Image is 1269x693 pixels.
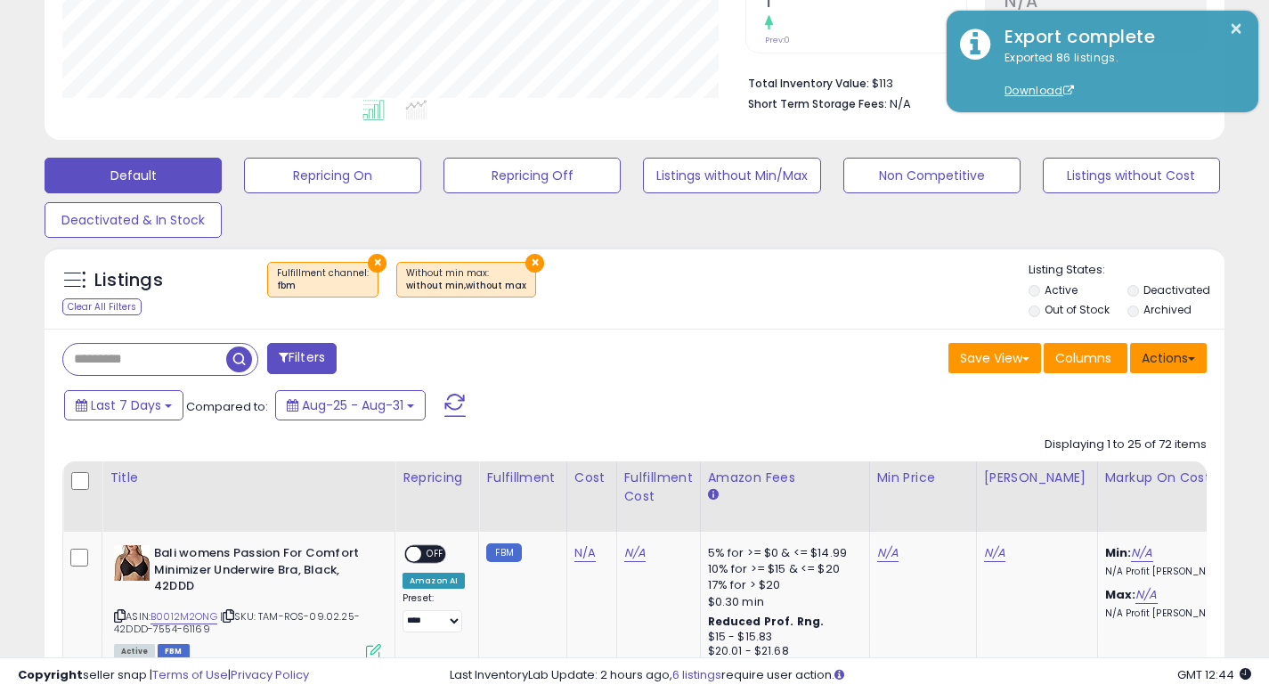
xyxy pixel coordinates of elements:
[403,469,471,487] div: Repricing
[1045,302,1110,317] label: Out of Stock
[45,158,222,193] button: Default
[18,667,309,684] div: seller snap | |
[1130,343,1207,373] button: Actions
[624,469,693,506] div: Fulfillment Cost
[486,543,521,562] small: FBM
[64,390,183,420] button: Last 7 Days
[708,469,862,487] div: Amazon Fees
[277,266,369,293] span: Fulfillment channel :
[708,614,825,629] b: Reduced Prof. Rng.
[244,158,421,193] button: Repricing On
[1029,262,1224,279] p: Listing States:
[1143,302,1192,317] label: Archived
[302,396,403,414] span: Aug-25 - Aug-31
[152,666,228,683] a: Terms of Use
[231,666,309,683] a: Privacy Policy
[748,71,1193,93] li: $113
[984,469,1090,487] div: [PERSON_NAME]
[1105,469,1259,487] div: Markup on Cost
[406,280,526,292] div: without min,without max
[45,202,222,238] button: Deactivated & In Stock
[708,594,856,610] div: $0.30 min
[150,609,217,624] a: B0012M2ONG
[948,343,1041,373] button: Save View
[708,545,856,561] div: 5% for >= $0 & <= $14.99
[1105,566,1253,578] p: N/A Profit [PERSON_NAME]
[186,398,268,415] span: Compared to:
[114,545,150,581] img: 41qZ1twbK5L._SL40_.jpg
[708,487,719,503] small: Amazon Fees.
[406,266,526,293] span: Without min max :
[748,76,869,91] b: Total Inventory Value:
[1005,83,1074,98] a: Download
[403,592,465,632] div: Preset:
[1143,282,1210,298] label: Deactivated
[450,667,1251,684] div: Last InventoryLab Update: 2 hours ago, require user action.
[991,50,1245,100] div: Exported 86 listings.
[672,666,721,683] a: 6 listings
[624,544,646,562] a: N/A
[1105,607,1253,620] p: N/A Profit [PERSON_NAME]
[1177,666,1251,683] span: 2025-09-9 12:44 GMT
[275,390,426,420] button: Aug-25 - Aug-31
[1055,349,1111,367] span: Columns
[114,545,381,657] div: ASIN:
[1135,586,1157,604] a: N/A
[1105,544,1132,561] b: Min:
[1229,18,1243,40] button: ×
[1044,343,1127,373] button: Columns
[267,343,337,374] button: Filters
[574,544,596,562] a: N/A
[877,544,899,562] a: N/A
[91,396,161,414] span: Last 7 Days
[1105,586,1136,603] b: Max:
[1131,544,1152,562] a: N/A
[843,158,1021,193] button: Non Competitive
[708,630,856,645] div: $15 - $15.83
[748,96,887,111] b: Short Term Storage Fees:
[1097,461,1266,532] th: The percentage added to the cost of goods (COGS) that forms the calculator for Min & Max prices.
[574,469,609,487] div: Cost
[890,95,911,112] span: N/A
[1045,282,1078,298] label: Active
[403,573,465,589] div: Amazon AI
[708,577,856,593] div: 17% for > $20
[643,158,820,193] button: Listings without Min/Max
[110,469,387,487] div: Title
[486,469,558,487] div: Fulfillment
[421,547,450,562] span: OFF
[368,254,386,273] button: ×
[877,469,969,487] div: Min Price
[708,561,856,577] div: 10% for >= $15 & <= $20
[62,298,142,315] div: Clear All Filters
[525,254,544,273] button: ×
[18,666,83,683] strong: Copyright
[984,544,1005,562] a: N/A
[154,545,370,599] b: Bali womens Passion For Comfort Minimizer Underwire Bra, Black, 42DDD
[277,280,369,292] div: fbm
[443,158,621,193] button: Repricing Off
[1043,158,1220,193] button: Listings without Cost
[114,609,360,636] span: | SKU: TAM-ROS-09.02.25-42DDD-7554-61169
[765,35,790,45] small: Prev: 0
[1045,436,1207,453] div: Displaying 1 to 25 of 72 items
[991,24,1245,50] div: Export complete
[94,268,163,293] h5: Listings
